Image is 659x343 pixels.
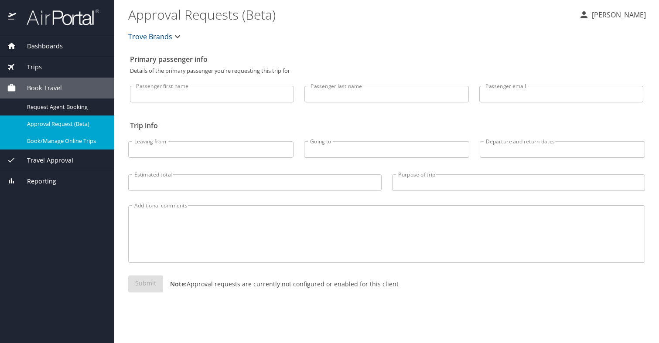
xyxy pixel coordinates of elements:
[16,41,63,51] span: Dashboards
[130,119,643,132] h2: Trip info
[128,31,172,43] span: Trove Brands
[130,68,643,74] p: Details of the primary passenger you're requesting this trip for
[27,137,104,145] span: Book/Manage Online Trips
[125,28,186,45] button: Trove Brands
[589,10,646,20] p: [PERSON_NAME]
[170,280,187,288] strong: Note:
[17,9,99,26] img: airportal-logo.png
[16,83,62,93] span: Book Travel
[27,103,104,111] span: Request Agent Booking
[8,9,17,26] img: icon-airportal.png
[16,156,73,165] span: Travel Approval
[575,7,649,23] button: [PERSON_NAME]
[128,1,572,28] h1: Approval Requests (Beta)
[163,279,399,289] p: Approval requests are currently not configured or enabled for this client
[27,120,104,128] span: Approval Request (Beta)
[130,52,643,66] h2: Primary passenger info
[16,62,42,72] span: Trips
[16,177,56,186] span: Reporting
